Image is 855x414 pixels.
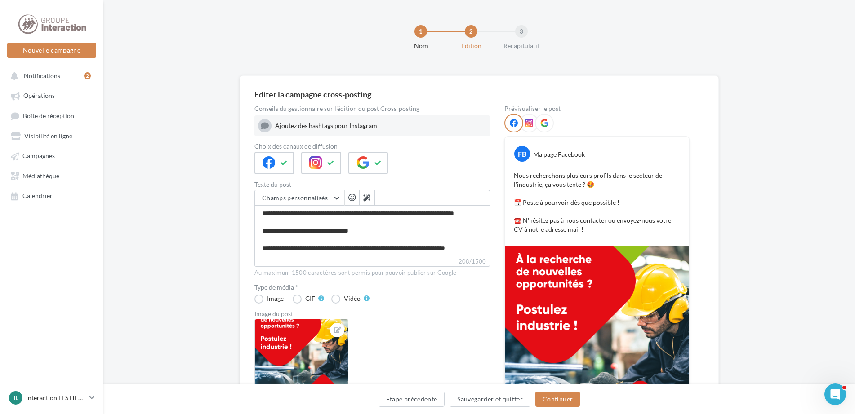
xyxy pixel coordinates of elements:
[254,311,490,317] div: Image du post
[267,295,284,302] div: Image
[824,383,846,405] iframe: Intercom live chat
[254,284,490,291] label: Type de média *
[255,190,344,206] button: Champs personnalisés
[254,143,490,150] label: Choix des canaux de diffusion
[533,150,585,159] div: Ma page Facebook
[514,171,680,234] p: Nous recherchons plusieurs profils dans le secteur de l’industrie, ça vous tente ? 🤩 📅 Poste à po...
[23,112,74,119] span: Boîte de réception
[262,194,328,202] span: Champs personnalisés
[504,106,690,112] div: Prévisualiser le post
[379,392,445,407] button: Étape précédente
[22,172,59,180] span: Médiathèque
[392,41,450,50] div: Nom
[305,295,315,302] div: GIF
[254,106,490,112] div: Conseils du gestionnaire sur l'édition du post Cross-posting
[22,152,55,160] span: Campagnes
[514,146,530,162] div: FB
[5,67,94,84] button: Notifications 2
[5,167,98,184] a: Médiathèque
[254,181,490,188] label: Texte du post
[22,192,53,200] span: Calendrier
[7,43,96,58] button: Nouvelle campagne
[465,25,477,38] div: 2
[275,121,486,130] div: Ajoutez des hashtags pour Instagram
[414,25,427,38] div: 1
[5,107,98,124] a: Boîte de réception
[442,41,500,50] div: Edition
[24,132,72,140] span: Visibilité en ligne
[23,92,55,100] span: Opérations
[7,389,96,406] a: IL Interaction LES HERBIERS
[493,41,550,50] div: Récapitulatif
[5,128,98,144] a: Visibilité en ligne
[450,392,530,407] button: Sauvegarder et quitter
[24,72,60,79] span: Notifications
[5,147,98,163] a: Campagnes
[515,25,528,38] div: 3
[13,393,18,402] span: IL
[5,87,98,103] a: Opérations
[254,269,490,277] div: Au maximum 1500 caractères sont permis pour pouvoir publier sur Google
[254,257,490,267] label: 208/1500
[344,295,361,302] div: Vidéo
[84,72,91,79] div: 2
[26,393,86,402] p: Interaction LES HERBIERS
[254,90,371,98] div: Editer la campagne cross-posting
[5,187,98,203] a: Calendrier
[535,392,580,407] button: Continuer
